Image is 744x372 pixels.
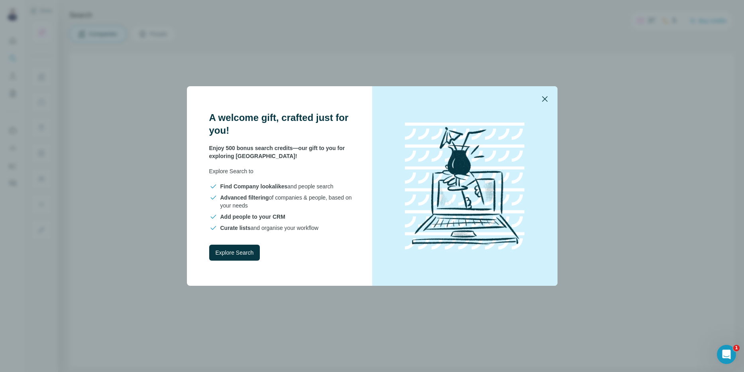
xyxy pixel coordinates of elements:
iframe: Intercom live chat [717,345,736,364]
span: Advanced filtering [220,194,269,201]
img: laptop [393,114,536,258]
span: and people search [220,182,334,190]
span: 1 [733,345,740,351]
button: Explore Search [209,245,260,261]
span: of companies & people, based on your needs [220,194,353,210]
p: Explore Search to [209,167,353,175]
span: Add people to your CRM [220,214,285,220]
p: Enjoy 500 bonus search credits—our gift to you for exploring [GEOGRAPHIC_DATA]! [209,144,353,160]
span: Explore Search [216,249,254,257]
h3: A welcome gift, crafted just for you! [209,111,353,137]
span: Curate lists [220,225,251,231]
span: Find Company lookalikes [220,183,288,190]
span: and organise your workflow [220,224,319,232]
